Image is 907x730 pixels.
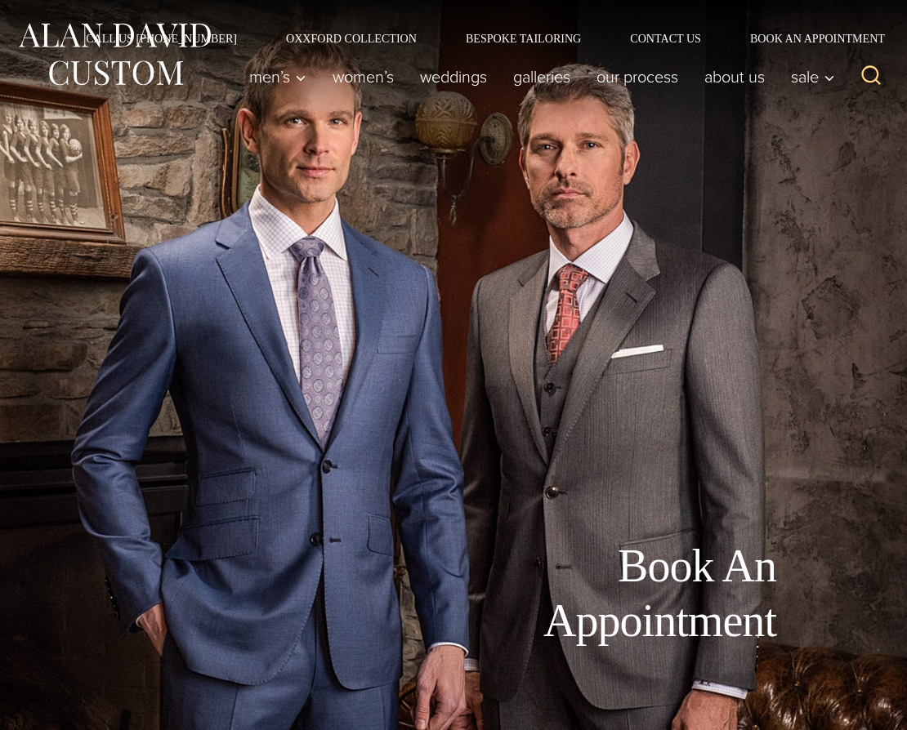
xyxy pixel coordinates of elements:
a: Bespoke Tailoring [441,33,605,44]
a: Galleries [500,60,583,93]
a: weddings [407,60,500,93]
a: Women’s [319,60,407,93]
a: About Us [691,60,778,93]
img: Alan David Custom [16,18,212,91]
a: Oxxford Collection [261,33,441,44]
button: View Search Form [851,57,891,96]
a: Our Process [583,60,691,93]
a: Contact Us [605,33,726,44]
nav: Secondary Navigation [61,33,891,44]
nav: Primary Navigation [236,60,843,93]
a: Book an Appointment [726,33,891,44]
span: Men’s [249,69,306,85]
h1: Book An Appointment [409,539,776,648]
a: Call Us [PHONE_NUMBER] [61,33,261,44]
span: Sale [791,69,835,85]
